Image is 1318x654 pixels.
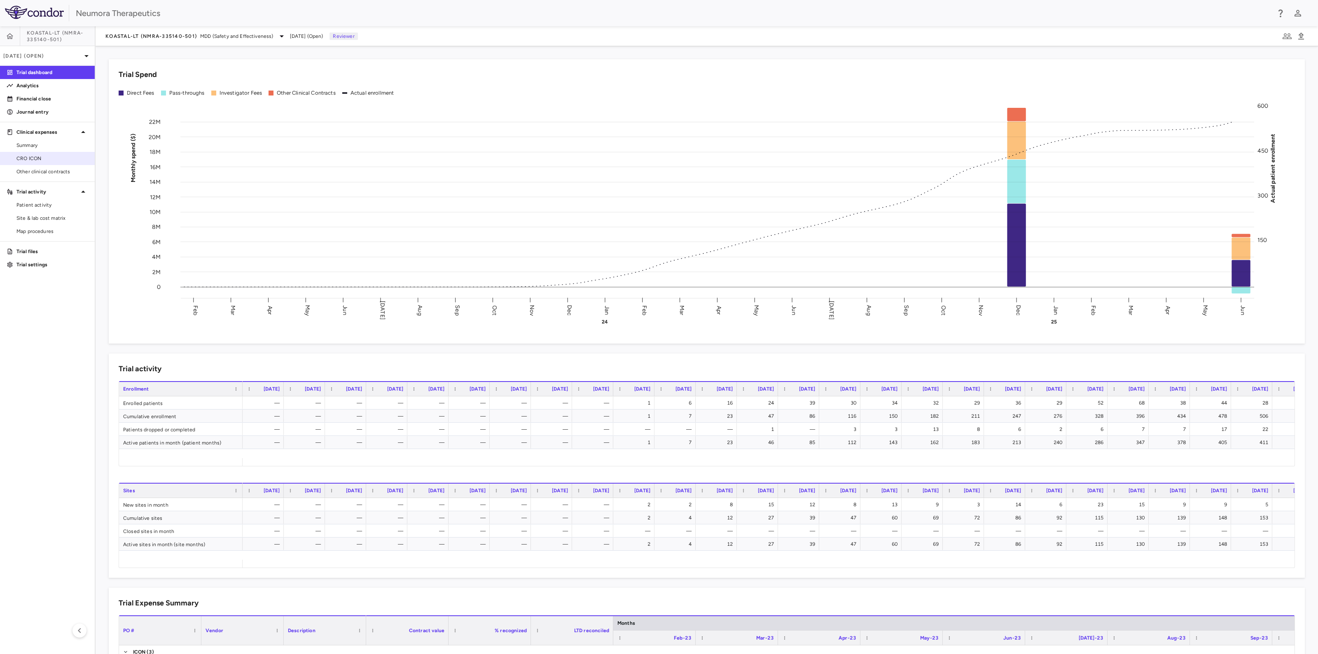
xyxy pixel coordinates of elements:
[1257,237,1267,244] tspan: 150
[634,386,650,392] span: [DATE]
[497,396,527,410] div: —
[16,142,88,149] span: Summary
[744,410,774,423] div: 47
[580,396,609,410] div: —
[703,511,733,524] div: 12
[16,108,88,116] p: Journal entry
[332,511,362,524] div: —
[662,396,692,410] div: 6
[991,410,1021,423] div: 247
[119,436,243,449] div: Active patients in month (patient months)
[332,396,362,410] div: —
[566,305,573,315] text: Dec
[16,168,88,175] span: Other clinical contracts
[602,319,608,325] text: 24
[662,511,692,524] div: 4
[374,396,403,410] div: —
[332,410,362,423] div: —
[538,423,568,436] div: —
[291,423,321,436] div: —
[264,386,280,392] span: [DATE]
[1257,102,1268,109] tspan: 600
[152,268,161,275] tspan: 2M
[1074,511,1103,524] div: 115
[169,89,205,97] div: Pass-throughs
[149,133,161,140] tspan: 20M
[346,488,362,493] span: [DATE]
[415,511,444,524] div: —
[332,423,362,436] div: —
[675,488,692,493] span: [DATE]
[603,305,610,314] text: Jan
[868,436,897,449] div: 143
[909,436,939,449] div: 162
[250,436,280,449] div: —
[1074,436,1103,449] div: 286
[456,423,486,436] div: —
[119,423,243,435] div: Patients dropped or completed
[291,524,321,538] div: —
[1156,498,1186,511] div: 9
[790,305,797,315] text: Jun
[641,305,648,315] text: Feb
[291,410,321,423] div: —
[903,305,910,315] text: Sep
[1156,436,1186,449] div: 378
[220,89,262,97] div: Investigator Fees
[1127,305,1134,315] text: Mar
[881,386,897,392] span: [DATE]
[827,498,856,511] div: 8
[753,305,760,316] text: May
[868,511,897,524] div: 60
[497,511,527,524] div: —
[909,498,939,511] div: 9
[1257,147,1268,154] tspan: 450
[827,511,856,524] div: 47
[1033,498,1062,511] div: 6
[868,498,897,511] div: 13
[497,436,527,449] div: —
[123,488,135,493] span: Sites
[662,423,692,436] div: —
[950,410,980,423] div: 211
[785,436,815,449] div: 85
[950,423,980,436] div: 8
[511,488,527,493] span: [DATE]
[1033,423,1062,436] div: 2
[744,498,774,511] div: 15
[1051,319,1057,325] text: 25
[379,301,386,320] text: [DATE]
[1074,396,1103,410] div: 52
[1239,498,1268,511] div: 5
[868,410,897,423] div: 150
[785,396,815,410] div: 39
[332,436,362,449] div: —
[1252,488,1268,493] span: [DATE]
[1033,436,1062,449] div: 240
[964,386,980,392] span: [DATE]
[703,410,733,423] div: 23
[150,209,161,216] tspan: 10M
[456,498,486,511] div: —
[152,238,161,245] tspan: 6M
[16,95,88,102] p: Financial close
[150,179,161,186] tspan: 14M
[1033,396,1062,410] div: 29
[374,498,403,511] div: —
[1280,423,1309,436] div: 27
[305,386,321,392] span: [DATE]
[1280,436,1309,449] div: 402
[662,410,692,423] div: 7
[827,423,856,436] div: 3
[428,488,444,493] span: [DATE]
[119,511,243,524] div: Cumulative sites
[456,396,486,410] div: —
[456,410,486,423] div: —
[1033,511,1062,524] div: 92
[621,511,650,524] div: 2
[538,498,568,511] div: —
[991,423,1021,436] div: 6
[416,305,423,315] text: Aug
[150,163,161,170] tspan: 16M
[119,410,243,422] div: Cumulative enrollment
